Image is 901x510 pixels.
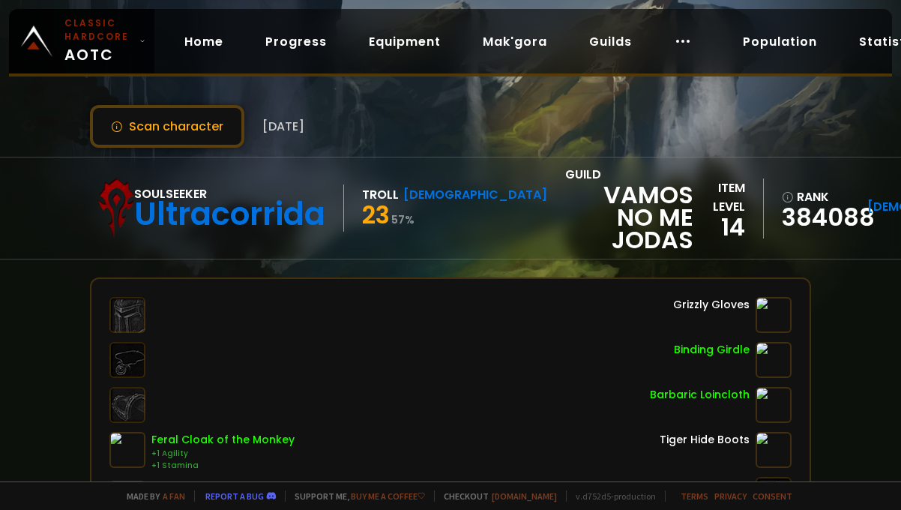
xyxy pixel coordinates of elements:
a: [DOMAIN_NAME] [492,490,557,502]
div: Troll [362,185,399,204]
div: Barbaric Loincloth [650,387,750,403]
span: Made by [118,490,185,502]
span: Vamos no me jodas [565,184,693,251]
img: item-4942 [756,432,792,468]
div: Grizzly Gloves [673,297,750,313]
a: 384088 [782,206,858,229]
div: Ultracorrida [134,203,325,226]
a: Consent [753,490,792,502]
a: Progress [253,26,339,57]
img: item-5275 [756,342,792,378]
img: item-15300 [756,297,792,333]
span: AOTC [64,16,133,66]
a: Report a bug [205,490,264,502]
a: Classic HardcoreAOTC [9,9,154,73]
span: [DATE] [262,117,304,136]
img: item-15309 [109,432,145,468]
div: Binding Girdle [674,342,750,358]
div: Tiger Hide Boots [660,432,750,448]
button: Scan character [90,105,244,148]
span: v. d752d5 - production [566,490,656,502]
span: Support me, [285,490,425,502]
div: item level [693,178,744,216]
a: Home [172,26,235,57]
span: Checkout [434,490,557,502]
a: Guilds [577,26,644,57]
small: Classic Hardcore [64,16,133,43]
div: 14 [693,216,744,238]
a: a fan [163,490,185,502]
div: Tribal Vest [151,481,211,496]
div: rank [782,187,858,206]
a: Privacy [714,490,747,502]
a: Equipment [357,26,453,57]
a: Terms [681,490,708,502]
a: Population [731,26,829,57]
div: [DEMOGRAPHIC_DATA] [403,185,547,204]
div: guild [565,165,693,251]
div: Feral Cloak of the Monkey [151,432,295,448]
div: Soulseeker [134,184,325,203]
a: Buy me a coffee [351,490,425,502]
span: 23 [362,198,390,232]
small: 57 % [391,212,415,227]
img: item-3309 [756,387,792,423]
div: +1 Stamina [151,460,295,472]
a: Mak'gora [471,26,559,57]
div: +1 Agility [151,448,295,460]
